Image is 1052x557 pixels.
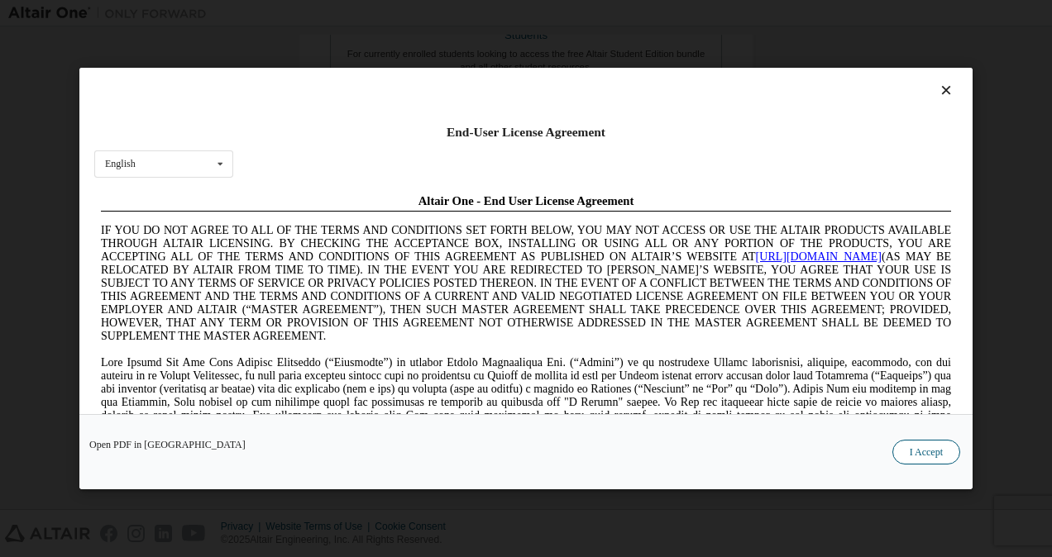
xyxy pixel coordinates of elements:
[89,440,246,450] a: Open PDF in [GEOGRAPHIC_DATA]
[892,440,960,464] button: I Accept
[7,36,857,155] span: IF YOU DO NOT AGREE TO ALL OF THE TERMS AND CONDITIONS SET FORTH BELOW, YOU MAY NOT ACCESS OR USE...
[105,159,136,169] div: English
[7,169,857,287] span: Lore Ipsumd Sit Ame Cons Adipisc Elitseddo (“Eiusmodte”) in utlabor Etdolo Magnaaliqua Eni. (“Adm...
[324,7,540,20] span: Altair One - End User License Agreement
[94,124,958,140] div: End-User License Agreement
[662,63,787,75] a: [URL][DOMAIN_NAME]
